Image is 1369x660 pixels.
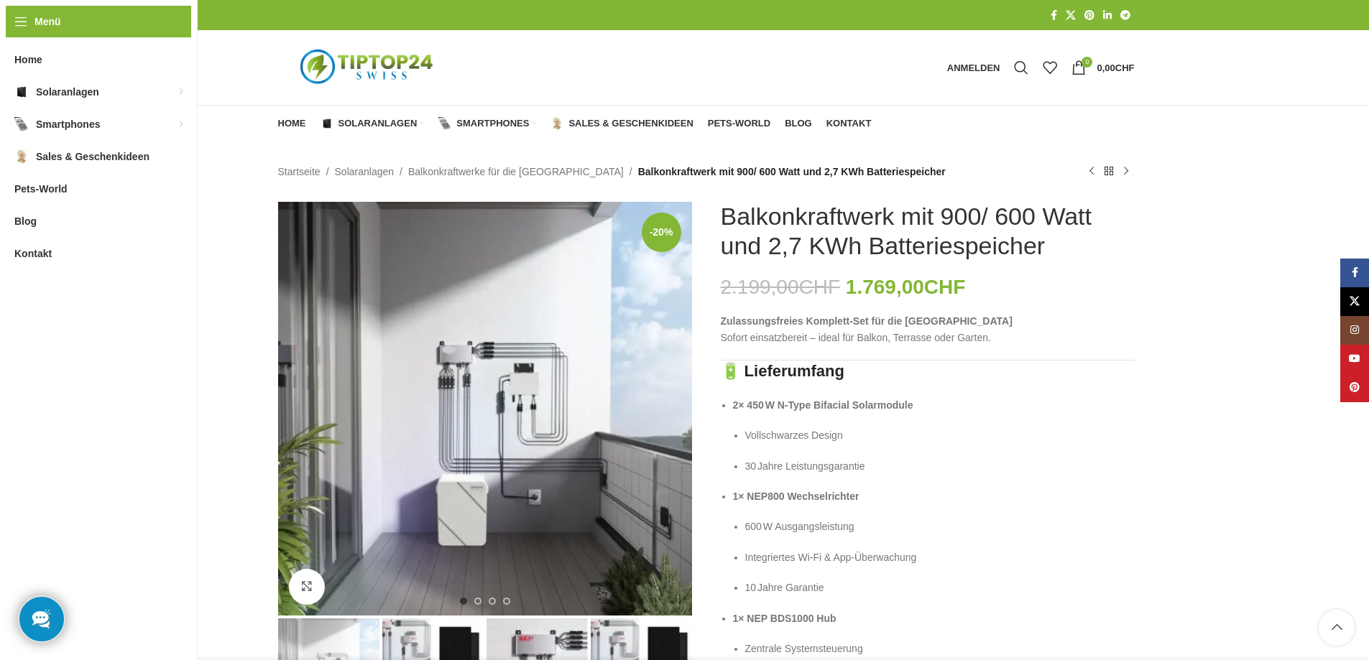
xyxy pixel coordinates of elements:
[568,118,693,129] span: Sales & Geschenkideen
[34,14,61,29] span: Menü
[278,164,946,180] nav: Breadcrumb
[14,117,29,131] img: Smartphones
[1115,62,1135,73] span: CHF
[721,202,1135,261] h1: Balkonkraftwerk mit 900/ 600 Watt und 2,7 KWh Batteriespeicher
[36,144,149,169] span: Sales & Geschenkideen
[1099,6,1116,25] a: LinkedIn Social Link
[642,213,681,252] span: -20%
[1036,53,1064,82] div: Meine Wunschliste
[503,598,510,605] li: Go to slide 4
[14,208,37,234] span: Blog
[1080,6,1099,25] a: Pinterest Social Link
[1117,163,1135,180] a: Nächstes Produkt
[1061,6,1080,25] a: X Social Link
[1083,163,1100,180] a: Vorheriges Produkt
[321,117,333,130] img: Solaranlagen
[1007,53,1036,82] a: Suche
[278,164,321,180] a: Startseite
[708,109,770,138] a: Pets-World
[638,164,946,180] span: Balkonkraftwerk mit 900/ 600 Watt und 2,7 KWh Batteriespeicher
[721,315,1013,327] strong: Zulassungsfreies Komplett‑Set für die [GEOGRAPHIC_DATA]
[1340,316,1369,345] a: Instagram Social Link
[785,109,812,138] a: Blog
[438,109,536,138] a: Smartphones
[14,85,29,99] img: Solaranlagen
[277,202,693,615] div: 1 / 4
[924,276,966,298] span: CHF
[456,118,529,129] span: Smartphones
[271,109,879,138] div: Hauptnavigation
[745,458,1135,474] p: 30 Jahre Leistungsgarantie
[489,598,496,605] li: Go to slide 3
[278,109,306,138] a: Home
[278,118,306,129] span: Home
[721,313,1135,345] p: Sofort einsatzbereit – ideal für Balkon, Terrasse oder Garten.
[408,164,624,180] a: Balkonkraftwerke für die [GEOGRAPHIC_DATA]
[14,241,52,266] span: Kontakt
[1064,53,1141,82] a: 0 0,00CHF
[474,598,481,605] li: Go to slide 2
[1340,259,1369,287] a: Facebook Social Link
[826,109,872,138] a: Kontakt
[745,427,1135,443] p: Vollschwarzes Design
[1340,287,1369,316] a: X Social Link
[1082,57,1092,68] span: 0
[338,118,418,129] span: Solaranlagen
[745,641,1135,656] p: Zentrale Systemsteuerung
[14,47,42,73] span: Home
[745,580,1135,595] p: 10 Jahre Garantie
[36,79,99,105] span: Solaranlagen
[1097,62,1134,73] bdi: 0,00
[785,118,812,129] span: Blog
[335,164,395,180] a: Solaranlagen
[799,276,841,298] span: CHF
[14,176,68,202] span: Pets-World
[1319,610,1355,646] a: Scroll to top button
[721,361,1135,383] h3: 🔋 Lieferumfang
[721,276,841,298] bdi: 2.199,00
[733,613,836,624] strong: 1× NEP BDS1000 Hub
[1116,6,1135,25] a: Telegram Social Link
[278,61,458,73] a: Logo der Website
[745,549,1135,565] p: Integriertes Wi‑Fi & App‑Überwachung
[1046,6,1061,25] a: Facebook Social Link
[550,117,563,130] img: Sales & Geschenkideen
[438,117,451,130] img: Smartphones
[745,519,1135,534] p: 600 W Ausgangsleistung
[733,491,859,502] strong: 1× NEP800 Wechselrichter
[826,118,872,129] span: Kontakt
[733,399,913,411] strong: 2× 450 W N‑Type Bifacial Solarmodule
[1340,373,1369,402] a: Pinterest Social Link
[321,109,425,138] a: Solaranlagen
[460,598,467,605] li: Go to slide 1
[14,149,29,164] img: Sales & Geschenkideen
[1340,345,1369,373] a: YouTube Social Link
[550,109,693,138] a: Sales & Geschenkideen
[947,63,1000,73] span: Anmelden
[278,202,692,615] img: Balkonkraftwerk mit Speicher
[36,111,100,137] span: Smartphones
[940,53,1008,82] a: Anmelden
[846,276,966,298] bdi: 1.769,00
[708,118,770,129] span: Pets-World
